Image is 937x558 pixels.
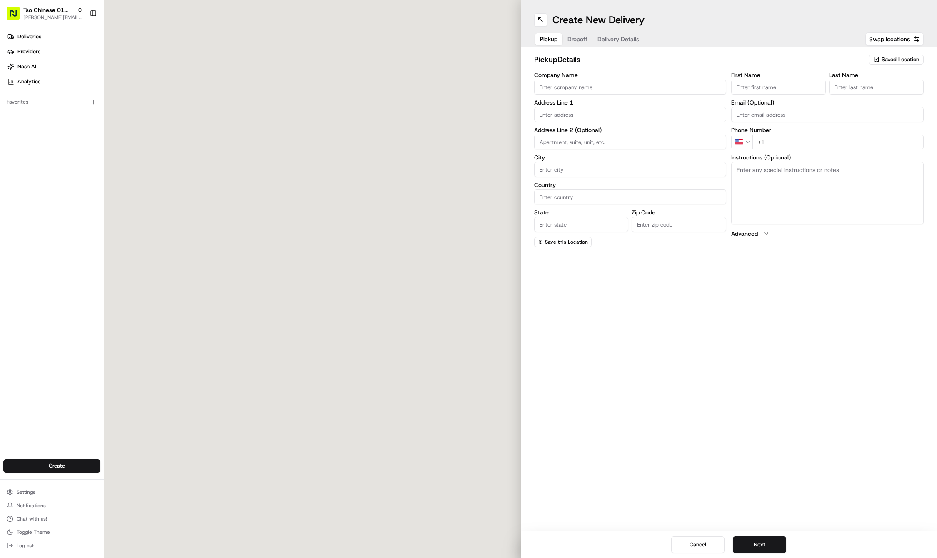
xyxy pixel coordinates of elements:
[731,127,924,133] label: Phone Number
[534,80,727,95] input: Enter company name
[534,135,727,149] input: Apartment, suite, unit, etc.
[731,72,826,78] label: First Name
[3,486,100,498] button: Settings
[3,75,104,88] a: Analytics
[534,154,727,160] label: City
[869,35,910,43] span: Swap locations
[3,45,104,58] a: Providers
[534,217,629,232] input: Enter state
[17,33,41,40] span: Deliveries
[731,229,758,238] label: Advanced
[632,217,726,232] input: Enter zip code
[3,95,100,109] div: Favorites
[731,80,826,95] input: Enter first name
[632,209,726,215] label: Zip Code
[3,540,100,551] button: Log out
[731,154,924,160] label: Instructions (Optional)
[671,536,725,553] button: Cancel
[733,536,786,553] button: Next
[534,209,629,215] label: State
[534,189,727,204] input: Enter country
[534,237,592,247] button: Save this Location
[829,72,924,78] label: Last Name
[23,14,83,21] button: [PERSON_NAME][EMAIL_ADDRESS][DOMAIN_NAME]
[882,56,919,63] span: Saved Location
[17,516,47,522] span: Chat with us!
[3,3,86,23] button: Tso Chinese 01 Cherrywood[PERSON_NAME][EMAIL_ADDRESS][DOMAIN_NAME]
[17,48,40,55] span: Providers
[731,100,924,105] label: Email (Optional)
[534,72,727,78] label: Company Name
[829,80,924,95] input: Enter last name
[534,107,727,122] input: Enter address
[534,54,864,65] h2: pickup Details
[17,63,36,70] span: Nash AI
[17,489,35,496] span: Settings
[545,239,588,245] span: Save this Location
[3,30,104,43] a: Deliveries
[869,54,924,65] button: Saved Location
[17,542,34,549] span: Log out
[534,162,727,177] input: Enter city
[49,462,65,470] span: Create
[534,182,727,188] label: Country
[534,100,727,105] label: Address Line 1
[17,502,46,509] span: Notifications
[3,500,100,511] button: Notifications
[731,107,924,122] input: Enter email address
[3,60,104,73] a: Nash AI
[3,513,100,525] button: Chat with us!
[540,35,557,43] span: Pickup
[3,526,100,538] button: Toggle Theme
[567,35,587,43] span: Dropoff
[17,78,40,85] span: Analytics
[865,32,924,46] button: Swap locations
[17,529,50,536] span: Toggle Theme
[534,127,727,133] label: Address Line 2 (Optional)
[3,459,100,473] button: Create
[23,6,74,14] button: Tso Chinese 01 Cherrywood
[552,13,645,27] h1: Create New Delivery
[731,229,924,238] button: Advanced
[752,135,924,149] input: Enter phone number
[597,35,639,43] span: Delivery Details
